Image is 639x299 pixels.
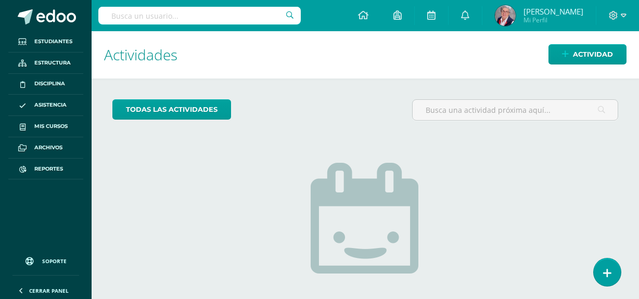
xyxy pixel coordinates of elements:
h1: Actividades [104,31,627,79]
input: Busca una actividad próxima aquí... [413,100,618,120]
a: Asistencia [8,95,83,116]
span: Estructura [34,59,71,67]
a: Reportes [8,159,83,180]
span: Soporte [42,257,67,265]
a: Archivos [8,137,83,159]
a: Estudiantes [8,31,83,53]
span: [PERSON_NAME] [523,6,583,17]
a: Disciplina [8,74,83,95]
a: todas las Actividades [112,99,231,120]
a: Actividad [548,44,627,64]
a: Estructura [8,53,83,74]
a: Soporte [12,247,79,272]
span: Asistencia [34,101,67,109]
img: cb4066c05fad8c9475a4354f73f48469.png [495,5,516,26]
span: Cerrar panel [29,287,69,294]
input: Busca un usuario... [98,7,301,24]
span: Disciplina [34,80,65,88]
span: Estudiantes [34,37,72,46]
span: Reportes [34,165,63,173]
span: Mis cursos [34,122,68,131]
span: Actividad [573,45,613,64]
a: Mis cursos [8,116,83,137]
span: Archivos [34,144,62,152]
span: Mi Perfil [523,16,583,24]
